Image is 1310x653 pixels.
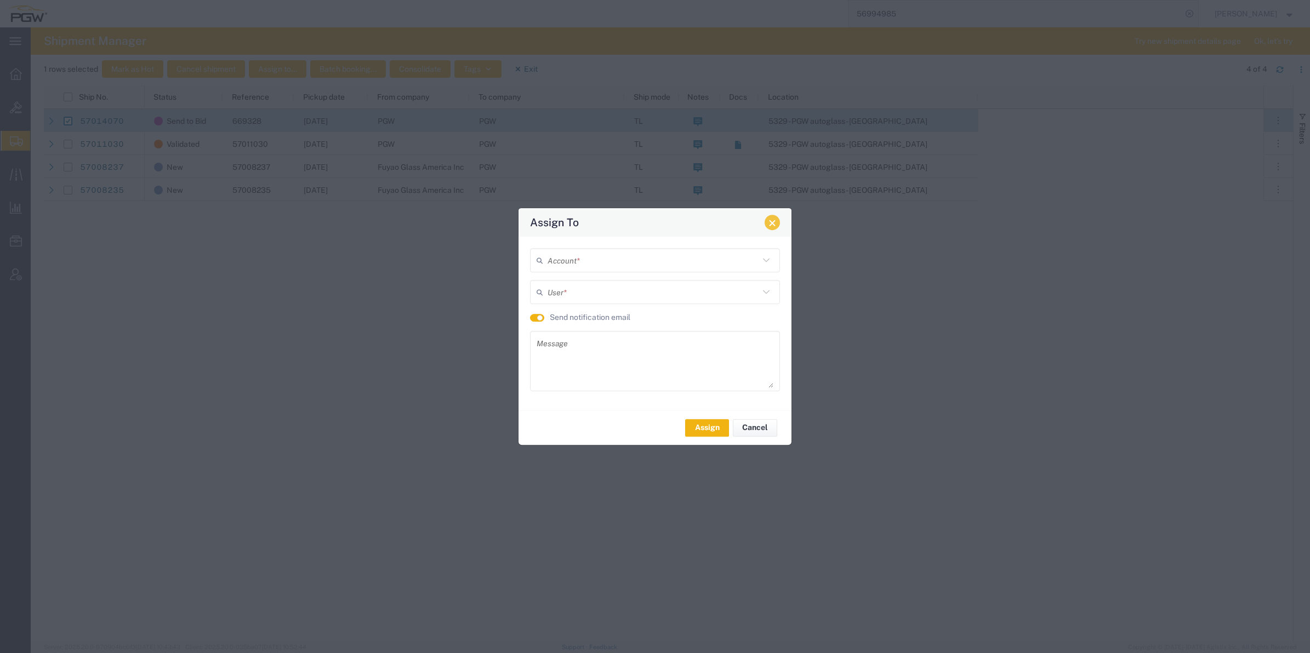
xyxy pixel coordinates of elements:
[685,419,729,437] button: Assign
[530,215,579,231] h4: Assign To
[733,419,777,437] button: Cancel
[550,312,630,323] label: Send notification email
[765,215,780,230] button: Close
